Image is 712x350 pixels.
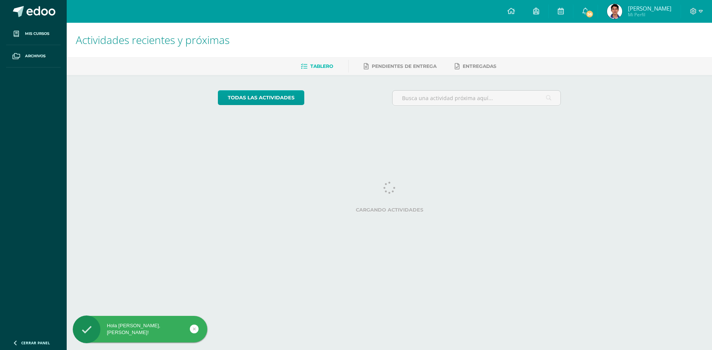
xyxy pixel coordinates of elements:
input: Busca una actividad próxima aquí... [393,91,560,105]
span: Tablero [310,63,333,69]
a: todas las Actividades [218,90,304,105]
span: Archivos [25,53,45,59]
span: Mi Perfil [628,11,671,18]
a: Archivos [6,45,61,67]
span: Pendientes de entrega [372,63,437,69]
span: [PERSON_NAME] [628,5,671,12]
a: Mis cursos [6,23,61,45]
a: Pendientes de entrega [364,60,437,72]
div: Hola [PERSON_NAME], [PERSON_NAME]! [73,322,207,336]
span: Actividades recientes y próximas [76,33,230,47]
span: Mis cursos [25,31,49,37]
a: Tablero [301,60,333,72]
img: 91ff3747fdda007479812804f3bb89e0.png [607,4,622,19]
label: Cargando actividades [218,207,561,213]
span: 56 [585,10,594,18]
span: Cerrar panel [21,340,50,345]
span: Entregadas [463,63,496,69]
a: Entregadas [455,60,496,72]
